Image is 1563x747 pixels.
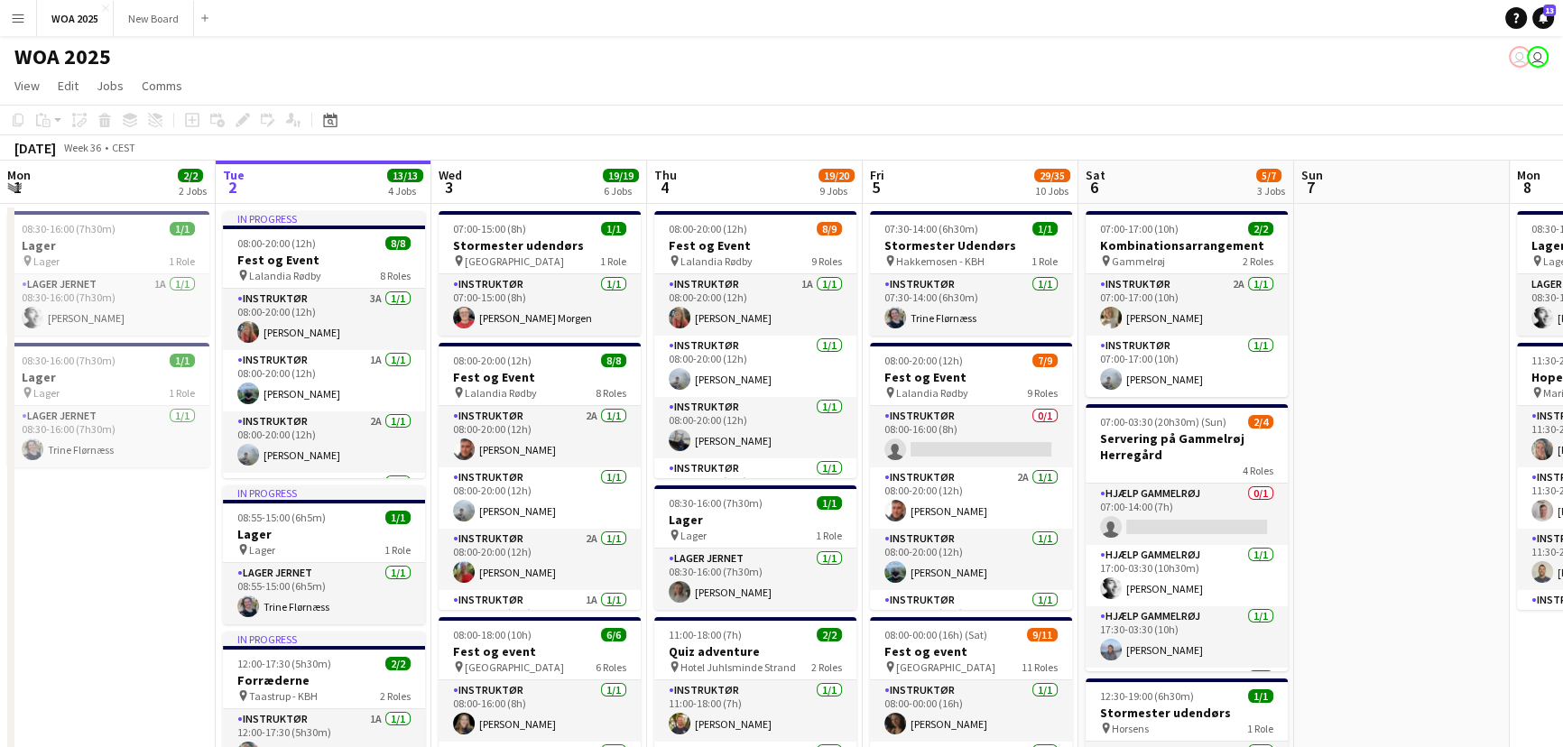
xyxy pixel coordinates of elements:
[223,485,425,624] app-job-card: In progress08:55-15:00 (6h5m)1/1Lager Lager1 RoleLager Jernet1/108:55-15:00 (6h5m)Trine Flørnæss
[654,549,856,610] app-card-role: Lager Jernet1/108:30-16:00 (7h30m)[PERSON_NAME]
[169,254,195,268] span: 1 Role
[249,269,321,282] span: Lalandia Rødby
[811,660,842,674] span: 2 Roles
[817,628,842,641] span: 2/2
[465,386,537,400] span: Lalandia Rødby
[249,689,318,703] span: Taastrup - KBH
[1086,545,1288,606] app-card-role: Hjælp Gammelrøj1/117:00-03:30 (10h30m)[PERSON_NAME]
[1100,689,1194,703] span: 12:30-19:00 (6h30m)
[896,660,995,674] span: [GEOGRAPHIC_DATA]
[1100,222,1179,235] span: 07:00-17:00 (10h)
[654,458,856,520] app-card-role: Instruktør1/108:00-20:00 (12h)
[223,485,425,500] div: In progress
[439,590,641,651] app-card-role: Instruktør1A1/108:00-20:00 (12h)
[7,343,209,467] div: 08:30-16:00 (7h30m)1/1Lager Lager1 RoleLager Jernet1/108:30-16:00 (7h30m)Trine Flørnæss
[1256,169,1281,182] span: 5/7
[1248,222,1273,235] span: 2/2
[1086,237,1288,254] h3: Kombinationsarrangement
[223,211,425,226] div: In progress
[1035,184,1069,198] div: 10 Jobs
[1034,169,1070,182] span: 29/35
[439,167,462,183] span: Wed
[439,343,641,610] div: 08:00-20:00 (12h)8/8Fest og Event Lalandia Rødby8 RolesInstruktør2A1/108:00-20:00 (12h)[PERSON_NA...
[601,222,626,235] span: 1/1
[22,354,116,367] span: 08:30-16:00 (7h30m)
[1022,660,1058,674] span: 11 Roles
[1086,336,1288,397] app-card-role: Instruktør1/107:00-17:00 (10h)[PERSON_NAME]
[601,354,626,367] span: 8/8
[1086,274,1288,336] app-card-role: Instruktør2A1/107:00-17:00 (10h)[PERSON_NAME]
[439,369,641,385] h3: Fest og Event
[884,222,978,235] span: 07:30-14:00 (6h30m)
[169,386,195,400] span: 1 Role
[1543,5,1556,16] span: 13
[179,184,207,198] div: 2 Jobs
[1247,722,1273,735] span: 1 Role
[223,289,425,350] app-card-role: Instruktør3A1/108:00-20:00 (12h)[PERSON_NAME]
[654,485,856,610] app-job-card: 08:30-16:00 (7h30m)1/1Lager Lager1 RoleLager Jernet1/108:30-16:00 (7h30m)[PERSON_NAME]
[385,511,411,524] span: 1/1
[1032,354,1058,367] span: 7/9
[1112,254,1165,268] span: Gammelrøj
[654,211,856,478] app-job-card: 08:00-20:00 (12h)8/9Fest og Event Lalandia Rødby9 RolesInstruktør1A1/108:00-20:00 (12h)[PERSON_NA...
[58,78,79,94] span: Edit
[453,222,526,235] span: 07:00-15:00 (8h)
[7,74,47,97] a: View
[817,496,842,510] span: 1/1
[1509,46,1531,68] app-user-avatar: Bettina Madsen
[1532,7,1554,29] a: 13
[870,211,1072,336] app-job-card: 07:30-14:00 (6h30m)1/1Stormester Udendørs Hakkemosen - KBH1 RoleInstruktør1/107:30-14:00 (6h30m)T...
[1514,177,1540,198] span: 8
[223,167,245,183] span: Tue
[439,406,641,467] app-card-role: Instruktør2A1/108:00-20:00 (12h)[PERSON_NAME]
[439,643,641,659] h3: Fest og event
[384,543,411,557] span: 1 Role
[603,169,639,182] span: 19/19
[387,169,423,182] span: 13/13
[669,496,763,510] span: 08:30-16:00 (7h30m)
[1086,211,1288,397] div: 07:00-17:00 (10h)2/2Kombinationsarrangement Gammelrøj2 RolesInstruktør2A1/107:00-17:00 (10h)[PERS...
[465,254,564,268] span: [GEOGRAPHIC_DATA]
[237,511,326,524] span: 08:55-15:00 (6h5m)
[652,177,677,198] span: 4
[870,167,884,183] span: Fri
[439,680,641,742] app-card-role: Instruktør1/108:00-16:00 (8h)[PERSON_NAME]
[1248,415,1273,429] span: 2/4
[654,397,856,458] app-card-role: Instruktør1/108:00-20:00 (12h)[PERSON_NAME]
[870,529,1072,590] app-card-role: Instruktør1/108:00-20:00 (12h)[PERSON_NAME]
[654,274,856,336] app-card-role: Instruktør1A1/108:00-20:00 (12h)[PERSON_NAME]
[818,169,855,182] span: 19/20
[1112,722,1149,735] span: Horsens
[596,386,626,400] span: 8 Roles
[817,222,842,235] span: 8/9
[884,628,987,641] span: 08:00-00:00 (16h) (Sat)
[142,78,182,94] span: Comms
[439,211,641,336] app-job-card: 07:00-15:00 (8h)1/1Stormester udendørs [GEOGRAPHIC_DATA]1 RoleInstruktør1/107:00-15:00 (8h)[PERSO...
[1086,668,1288,729] app-card-role: Hjælp Gammelrøj1A0/1
[60,141,105,154] span: Week 36
[1086,404,1288,671] div: 07:00-03:30 (20h30m) (Sun)2/4Servering på Gammelrøj Herregård4 RolesHjælp Gammelrøj0/107:00-14:00...
[870,237,1072,254] h3: Stormester Udendørs
[22,222,116,235] span: 08:30-16:00 (7h30m)
[223,632,425,646] div: In progress
[1086,430,1288,463] h3: Servering på Gammelrøj Herregård
[439,274,641,336] app-card-role: Instruktør1/107:00-15:00 (8h)[PERSON_NAME] Morgen
[170,222,195,235] span: 1/1
[7,406,209,467] app-card-role: Lager Jernet1/108:30-16:00 (7h30m)Trine Flørnæss
[33,254,60,268] span: Lager
[819,184,854,198] div: 9 Jobs
[439,467,641,529] app-card-role: Instruktør1/108:00-20:00 (12h)[PERSON_NAME]
[896,386,968,400] span: Lalandia Rødby
[811,254,842,268] span: 9 Roles
[1086,167,1105,183] span: Sat
[654,512,856,528] h3: Lager
[1086,606,1288,668] app-card-role: Hjælp Gammelrøj1/117:30-03:30 (10h)[PERSON_NAME]
[870,406,1072,467] app-card-role: Instruktør0/108:00-16:00 (8h)
[134,74,190,97] a: Comms
[654,643,856,659] h3: Quiz adventure
[870,590,1072,651] app-card-role: Instruktør1/108:00-20:00 (12h)
[1086,484,1288,545] app-card-role: Hjælp Gammelrøj0/107:00-14:00 (7h)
